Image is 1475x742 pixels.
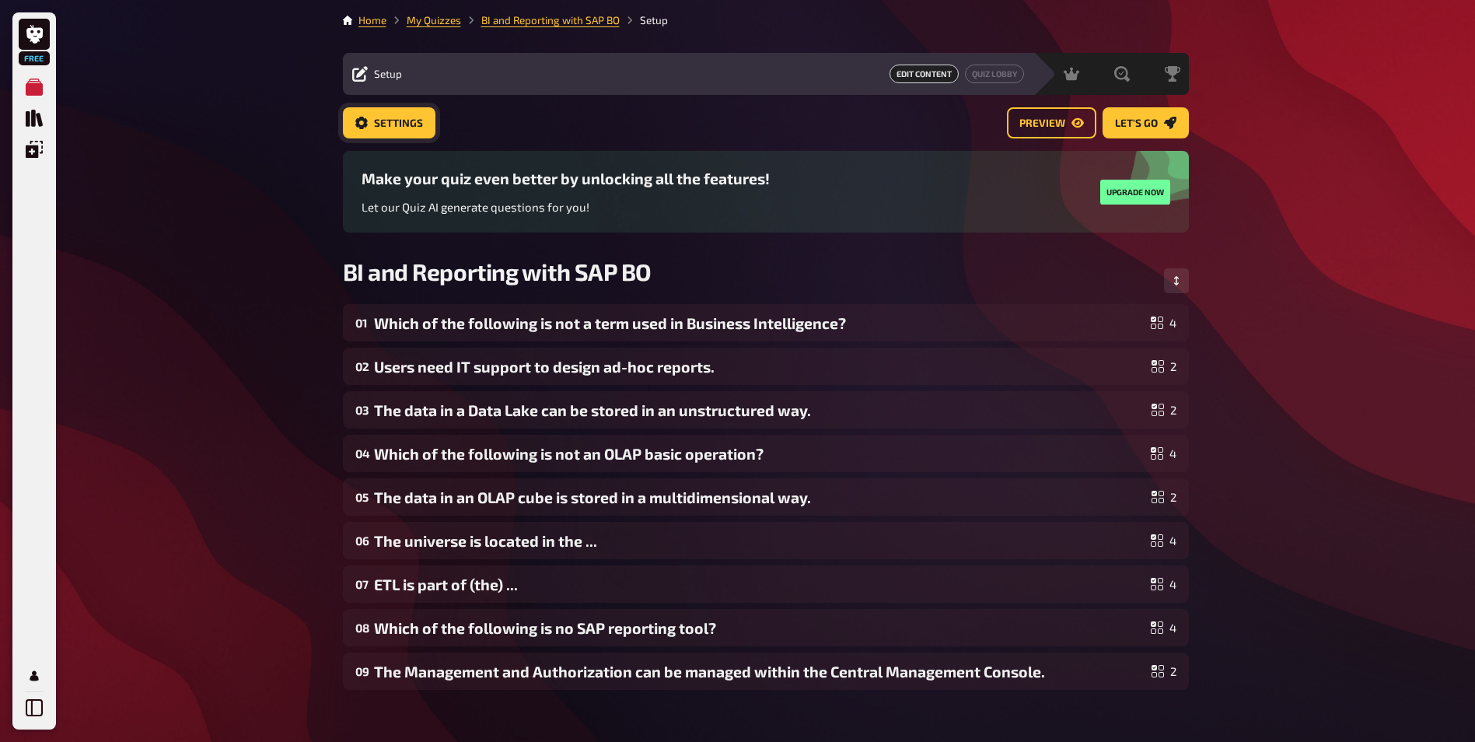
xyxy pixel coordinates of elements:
button: Preview [1007,107,1096,138]
div: 2 [1152,404,1176,416]
div: 4 [1151,578,1176,590]
li: Setup [620,12,668,28]
h3: Make your quiz even better by unlocking all the features! [362,170,770,187]
div: 4 [1151,621,1176,634]
a: My Quizzes [407,14,461,26]
div: 4 [1151,317,1176,329]
button: Change Order [1164,268,1189,293]
div: 2 [1152,491,1176,503]
li: Home [358,12,386,28]
div: The data in an OLAP cube is stored in a multidimensional way. [374,488,1145,506]
a: Quiz Library [19,103,50,134]
div: The Management and Authorization can be managed within the Central Management Console. [374,663,1145,681]
a: Edit Content [890,65,959,83]
li: BI and Reporting with SAP BO [461,12,620,28]
div: 07 [355,577,368,591]
a: Profile [19,660,50,691]
div: 4 [1151,534,1176,547]
div: Which of the following is not an OLAP basic operation? [374,445,1145,463]
div: Which of the following is no SAP reporting tool? [374,619,1145,637]
div: 4 [1151,447,1176,460]
span: Let our Quiz AI generate questions for you! [362,200,589,214]
div: ETL is part of (the) ... [374,576,1145,593]
div: 02 [355,359,368,373]
a: Overlays [19,134,50,165]
button: Upgrade now [1100,180,1170,205]
a: My Quizzes [19,72,50,103]
div: 01 [355,316,368,330]
span: Preview [1019,118,1065,129]
div: 2 [1152,360,1176,373]
div: Which of the following is not a term used in Business Intelligence? [374,314,1145,332]
button: Settings [343,107,435,138]
div: 08 [355,621,368,635]
div: The universe is located in the ... [374,532,1145,550]
li: My Quizzes [386,12,461,28]
button: Quiz Lobby [965,65,1024,83]
button: Let's go [1103,107,1189,138]
div: Users need IT support to design ad-hoc reports. [374,358,1145,376]
a: BI and Reporting with SAP BO [481,14,620,26]
div: 2 [1152,665,1176,677]
div: The data in a Data Lake can be stored in an unstructured way. [374,401,1145,419]
div: 03 [355,403,368,417]
span: Free [20,54,48,63]
div: 09 [355,664,368,678]
span: BI and Reporting with SAP BO [343,257,652,285]
span: Settings [374,118,423,129]
div: 05 [355,490,368,504]
div: 06 [355,534,368,548]
div: 04 [355,446,368,460]
span: Setup [374,68,402,80]
a: Home [358,14,386,26]
span: Let's go [1115,118,1158,129]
